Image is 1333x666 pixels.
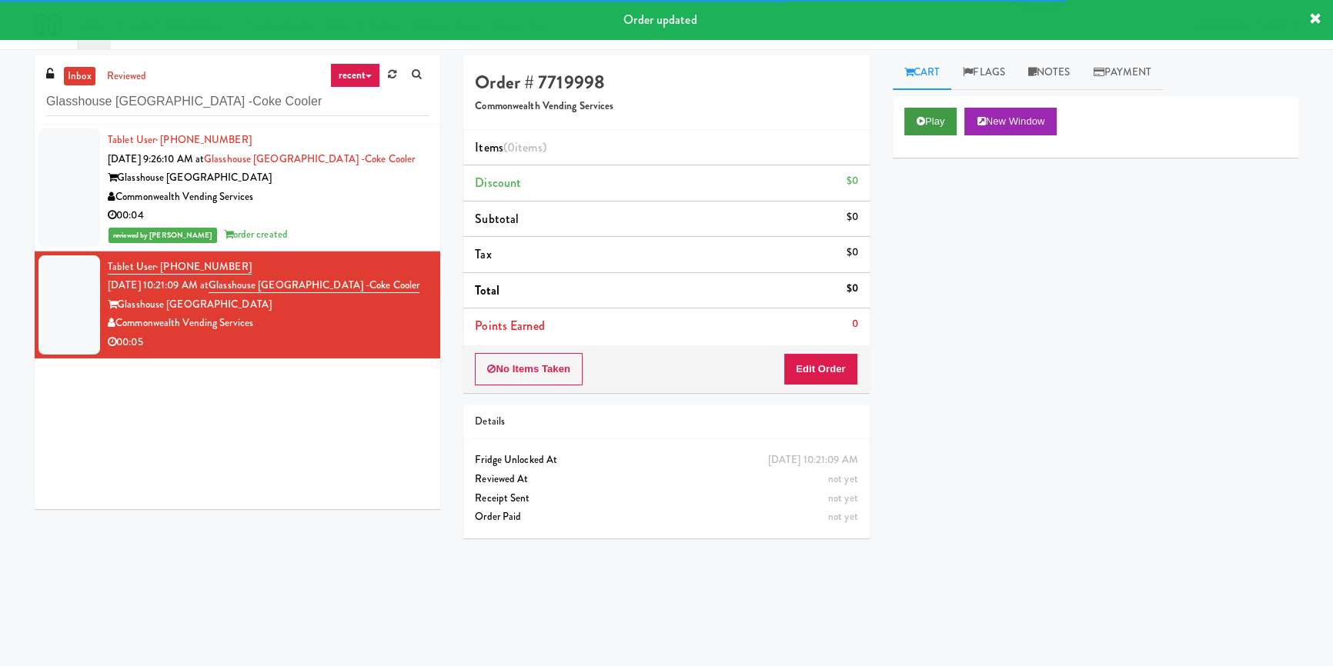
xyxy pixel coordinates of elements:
[475,210,519,228] span: Subtotal
[35,125,440,251] li: Tablet User· [PHONE_NUMBER][DATE] 9:26:10 AM atGlasshouse [GEOGRAPHIC_DATA] -Coke CoolerGlasshous...
[108,206,429,225] div: 00:04
[35,251,440,358] li: Tablet User· [PHONE_NUMBER][DATE] 10:21:09 AM atGlasshouse [GEOGRAPHIC_DATA] -Coke CoolerGlasshou...
[108,259,252,275] a: Tablet User· [PHONE_NUMBER]
[964,108,1057,135] button: New Window
[828,509,858,524] span: not yet
[846,208,857,227] div: $0
[108,314,429,333] div: Commonwealth Vending Services
[951,55,1017,90] a: Flags
[475,508,857,527] div: Order Paid
[846,171,857,191] div: $0
[64,67,95,86] a: inbox
[108,168,429,188] div: Glasshouse [GEOGRAPHIC_DATA]
[108,295,429,315] div: Glasshouse [GEOGRAPHIC_DATA]
[475,489,857,508] div: Receipt Sent
[783,353,858,385] button: Edit Order
[1081,55,1163,90] a: Payment
[209,278,419,293] a: Glasshouse [GEOGRAPHIC_DATA] -Coke Cooler
[330,63,381,88] a: recent
[475,72,857,92] h4: Order # 7719998
[503,138,546,156] span: (0 )
[108,132,252,147] a: Tablet User· [PHONE_NUMBER]
[515,138,543,156] ng-pluralize: items
[852,315,858,334] div: 0
[108,278,209,292] span: [DATE] 10:21:09 AM at
[224,227,288,241] span: order created
[109,228,217,243] span: reviewed by [PERSON_NAME]
[846,279,857,298] div: $0
[108,152,204,166] span: [DATE] 9:26:10 AM at
[204,152,415,166] a: Glasshouse [GEOGRAPHIC_DATA] -Coke Cooler
[475,317,544,335] span: Points Earned
[893,55,952,90] a: Cart
[475,353,583,385] button: No Items Taken
[475,281,499,299] span: Total
[475,470,857,489] div: Reviewed At
[475,101,857,112] h5: Commonwealth Vending Services
[828,471,858,486] span: not yet
[768,451,858,470] div: [DATE] 10:21:09 AM
[475,174,521,191] span: Discount
[475,412,857,431] div: Details
[1017,55,1082,90] a: Notes
[155,132,252,147] span: · [PHONE_NUMBER]
[623,11,697,28] span: Order updated
[475,245,491,263] span: Tax
[103,67,151,86] a: reviewed
[904,108,957,135] button: Play
[46,88,429,116] input: Search vision orders
[846,243,857,262] div: $0
[155,259,252,274] span: · [PHONE_NUMBER]
[475,451,857,470] div: Fridge Unlocked At
[475,138,546,156] span: Items
[828,491,858,505] span: not yet
[108,188,429,207] div: Commonwealth Vending Services
[108,333,429,352] div: 00:05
